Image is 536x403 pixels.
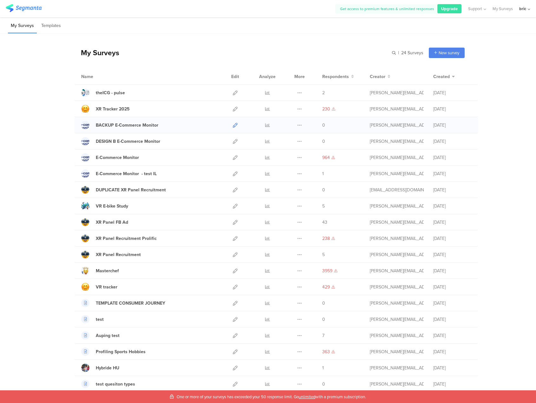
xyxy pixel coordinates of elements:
span: Creator [370,73,385,80]
a: VR E-bike Study [81,202,128,210]
span: 5 [322,203,325,209]
div: Auping test [96,332,120,339]
div: [DATE] [433,122,471,129]
div: barbara@bric.amsterdam [370,268,424,274]
div: barbara@bric.amsterdam [370,89,424,96]
div: VR tracker [96,284,117,290]
div: barbara@bric.amsterdam [370,219,424,226]
div: theICG - pulse [96,89,125,96]
div: [DATE] [433,235,471,242]
a: XR Panel Recruitment [81,250,141,259]
div: Edit [228,69,242,84]
img: segmanta logo [6,4,42,12]
div: [DATE] [433,332,471,339]
div: barbara@bric.amsterdam [370,332,424,339]
span: 7 [322,332,324,339]
a: Hybride HU [81,364,119,372]
span: 0 [322,300,325,307]
div: [DATE] [433,154,471,161]
span: 3959 [322,268,332,274]
div: barbara@bric.amsterdam [370,348,424,355]
a: Masterchef [81,267,119,275]
div: [DATE] [433,219,471,226]
a: theICG - pulse [81,89,125,97]
div: [DATE] [433,203,471,209]
div: Profiling Sports Hobbies [96,348,146,355]
span: 0 [322,138,325,145]
span: | [397,50,400,56]
div: [DATE] [433,348,471,355]
span: unlimited [299,394,315,400]
a: DUPLICATE XR Panel Recruitment [81,186,166,194]
div: barbara@bric.amsterdam [370,381,424,387]
span: 0 [322,316,325,323]
div: barbara@bric.amsterdam [370,203,424,209]
a: TEMPLATE CONSUMER JOURNEY [81,299,165,307]
div: Analyze [258,69,277,84]
a: E-Commerce Monitor - test IL [81,169,157,178]
span: Respondents [322,73,349,80]
span: 2 [322,89,325,96]
div: [DATE] [433,316,471,323]
div: E-Commerce Monitor [96,154,139,161]
div: Name [81,73,119,80]
a: Auping test [81,331,120,340]
div: [DATE] [433,268,471,274]
div: support@segmanta.com [370,187,424,193]
span: Created [433,73,450,80]
div: More [293,69,306,84]
div: [DATE] [433,365,471,371]
span: 0 [322,122,325,129]
a: DESIGN B E-Commerce Monitor [81,137,160,145]
a: Profiling Sports Hobbies [81,347,146,356]
span: Upgrade [441,6,458,12]
div: E-Commerce Monitor - test IL [96,170,157,177]
div: Hybride HU [96,365,119,371]
a: VR tracker [81,283,117,291]
div: XR Tracker 2025 [96,106,130,112]
div: barbara@bric.amsterdam [370,154,424,161]
div: test quesiton types [96,381,135,387]
div: My Surveys [75,47,119,58]
div: barbara@bric.amsterdam [370,122,424,129]
span: 429 [322,284,330,290]
div: test [96,316,104,323]
a: XR Tracker 2025 [81,105,130,113]
a: E-Commerce Monitor [81,153,139,162]
a: test [81,315,104,323]
div: [DATE] [433,106,471,112]
div: barbara@bric.amsterdam [370,106,424,112]
a: XR Panel FB Ad [81,218,128,226]
div: XR Panel FB Ad [96,219,128,226]
span: 5 [322,251,325,258]
div: [DATE] [433,170,471,177]
div: [DATE] [433,89,471,96]
a: XR Panel Recruitment Prolific [81,234,157,242]
span: 1 [322,170,324,177]
span: 964 [322,154,330,161]
span: One or more of your surveys has exceeded your 50 response limit. Go with a premium subscription. [177,394,366,400]
span: New survey [439,50,459,56]
div: [DATE] [433,284,471,290]
li: My Surveys [8,18,37,33]
a: test quesiton types [81,380,135,388]
button: Created [433,73,455,80]
div: [DATE] [433,187,471,193]
button: Respondents [322,73,354,80]
span: Get access to premium features & unlimited responses [340,6,434,12]
span: 0 [322,381,325,387]
div: XR Panel Recruitment [96,251,141,258]
div: barbara@bric.amsterdam [370,251,424,258]
div: DUPLICATE XR Panel Recruitment [96,187,166,193]
div: barbara@bric.amsterdam [370,300,424,307]
button: Creator [370,73,390,80]
div: TEMPLATE CONSUMER JOURNEY [96,300,165,307]
div: barbara@bric.amsterdam [370,170,424,177]
div: barbara@bric.amsterdam [370,365,424,371]
div: Masterchef [96,268,119,274]
div: [DATE] [433,138,471,145]
span: 238 [322,235,330,242]
div: DESIGN B E-Commerce Monitor [96,138,160,145]
div: barbara@bric.amsterdam [370,235,424,242]
span: Support [468,6,482,12]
